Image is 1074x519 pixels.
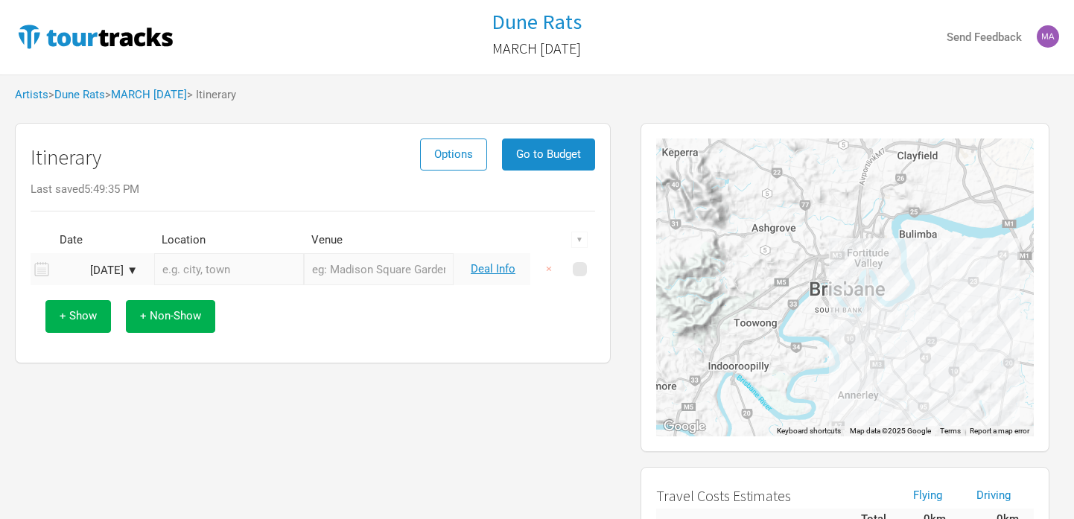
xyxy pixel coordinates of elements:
[54,88,105,101] a: Dune Rats
[111,88,187,101] a: MARCH [DATE]
[154,227,304,253] th: Location
[105,89,187,101] span: >
[660,417,709,436] a: Open this area in Google Maps (opens a new window)
[842,284,848,290] div: , Brisbane, Australia
[492,40,581,57] h2: MARCH [DATE]
[516,147,581,161] span: Go to Budget
[48,89,105,101] span: >
[304,253,454,285] input: eg: Madison Square Garden
[15,88,48,101] a: Artists
[913,488,942,502] a: Flying
[31,146,101,169] h1: Itinerary
[532,253,566,285] button: ×
[420,138,487,171] button: Options
[947,31,1022,44] strong: Send Feedback
[660,417,709,436] img: Google
[970,427,1029,435] a: Report a map error
[15,22,176,51] img: TourTracks
[60,309,97,322] span: + Show
[571,232,588,248] div: ▼
[140,309,201,322] span: + Non-Show
[492,33,581,64] a: MARCH [DATE]
[940,427,961,435] a: Terms
[850,427,931,435] span: Map data ©2025 Google
[304,227,454,253] th: Venue
[656,488,886,504] h2: Travel Costs Estimates
[976,488,1011,502] a: Driving
[777,426,841,436] button: Keyboard shortcuts
[471,262,515,276] a: Deal Info
[492,8,582,35] h1: Dune Rats
[492,10,582,34] a: Dune Rats
[502,147,595,161] a: Go to Budget
[126,300,215,332] button: + Non-Show
[1037,25,1059,48] img: matt
[187,89,236,101] span: > Itinerary
[154,253,304,285] input: e.g. city, town
[502,138,595,171] button: Go to Budget
[31,184,595,195] div: Last saved 5:49:35 PM
[45,300,111,332] button: + Show
[52,227,149,253] th: Date
[56,265,138,276] div: [DATE] ▼
[434,147,473,161] span: Options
